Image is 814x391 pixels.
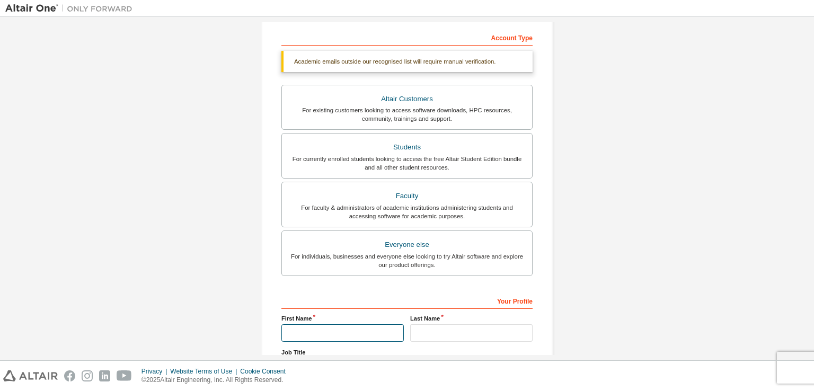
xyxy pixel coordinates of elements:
[281,51,533,72] div: Academic emails outside our recognised list will require manual verification.
[288,92,526,106] div: Altair Customers
[288,252,526,269] div: For individuals, businesses and everyone else looking to try Altair software and explore our prod...
[288,237,526,252] div: Everyone else
[5,3,138,14] img: Altair One
[141,376,292,385] p: © 2025 Altair Engineering, Inc. All Rights Reserved.
[288,155,526,172] div: For currently enrolled students looking to access the free Altair Student Edition bundle and all ...
[3,370,58,381] img: altair_logo.svg
[281,292,533,309] div: Your Profile
[288,140,526,155] div: Students
[117,370,132,381] img: youtube.svg
[99,370,110,381] img: linkedin.svg
[288,203,526,220] div: For faculty & administrators of academic institutions administering students and accessing softwa...
[281,29,533,46] div: Account Type
[288,189,526,203] div: Faculty
[64,370,75,381] img: facebook.svg
[288,106,526,123] div: For existing customers looking to access software downloads, HPC resources, community, trainings ...
[82,370,93,381] img: instagram.svg
[240,367,291,376] div: Cookie Consent
[410,314,533,323] label: Last Name
[281,314,404,323] label: First Name
[170,367,240,376] div: Website Terms of Use
[141,367,170,376] div: Privacy
[281,348,533,357] label: Job Title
